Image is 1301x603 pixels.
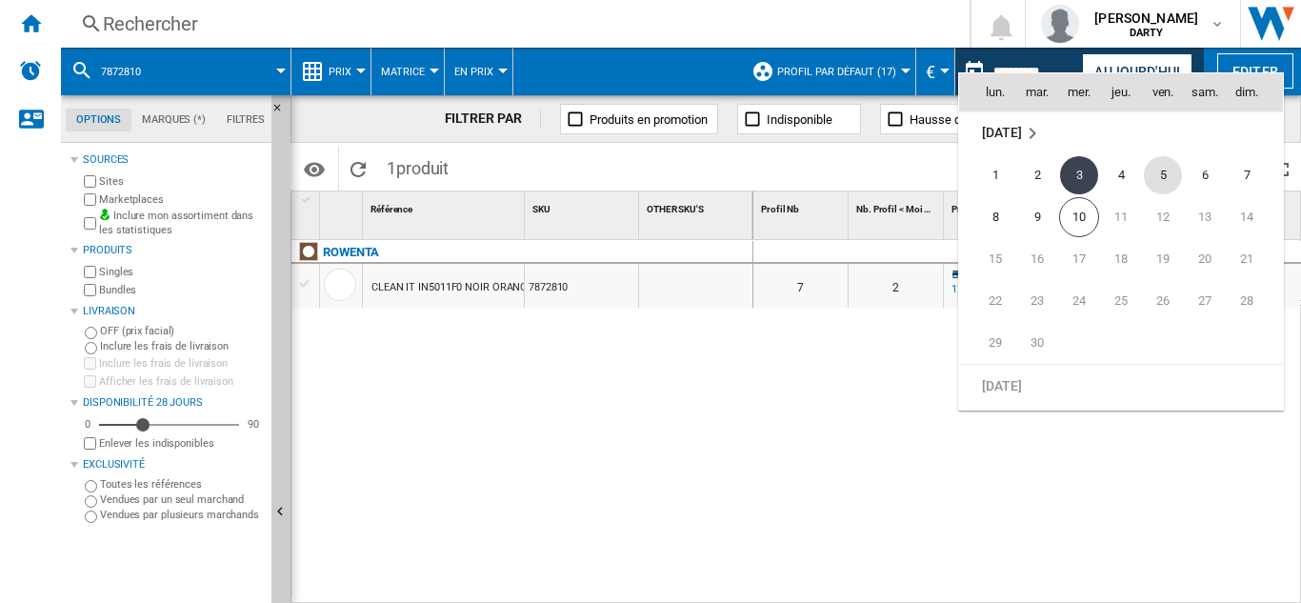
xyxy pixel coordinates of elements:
[1226,238,1283,280] td: Sunday September 21 2025
[959,73,1016,111] th: lun.
[1100,154,1142,196] td: Thursday September 4 2025
[1226,280,1283,322] td: Sunday September 28 2025
[1059,197,1099,237] span: 10
[1018,198,1056,236] span: 9
[959,111,1283,154] tr: Week undefined
[976,198,1014,236] span: 8
[1016,322,1058,365] td: Tuesday September 30 2025
[1016,154,1058,196] td: Tuesday September 2 2025
[1184,280,1226,322] td: Saturday September 27 2025
[1100,196,1142,238] td: Thursday September 11 2025
[959,154,1283,196] tr: Week 1
[959,322,1016,365] td: Monday September 29 2025
[959,154,1016,196] td: Monday September 1 2025
[1142,73,1184,111] th: ven.
[1058,238,1100,280] td: Wednesday September 17 2025
[1144,156,1182,194] span: 5
[1142,280,1184,322] td: Friday September 26 2025
[959,196,1283,238] tr: Week 2
[959,238,1016,280] td: Monday September 15 2025
[982,377,1021,392] span: [DATE]
[1184,238,1226,280] td: Saturday September 20 2025
[959,238,1283,280] tr: Week 3
[959,322,1283,365] tr: Week 5
[959,280,1016,322] td: Monday September 22 2025
[1184,154,1226,196] td: Saturday September 6 2025
[1228,156,1266,194] span: 7
[1016,196,1058,238] td: Tuesday September 9 2025
[976,156,1014,194] span: 1
[1184,196,1226,238] td: Saturday September 13 2025
[1186,156,1224,194] span: 6
[959,364,1283,407] tr: Week undefined
[1142,196,1184,238] td: Friday September 12 2025
[1016,73,1058,111] th: mar.
[1016,280,1058,322] td: Tuesday September 23 2025
[1142,238,1184,280] td: Friday September 19 2025
[1100,280,1142,322] td: Thursday September 25 2025
[1100,238,1142,280] td: Thursday September 18 2025
[1018,156,1056,194] span: 2
[959,196,1016,238] td: Monday September 8 2025
[1102,156,1140,194] span: 4
[1058,154,1100,196] td: Wednesday September 3 2025
[1226,196,1283,238] td: Sunday September 14 2025
[1142,154,1184,196] td: Friday September 5 2025
[1058,196,1100,238] td: Wednesday September 10 2025
[959,111,1283,154] td: September 2025
[1058,73,1100,111] th: mer.
[1100,73,1142,111] th: jeu.
[1226,73,1283,111] th: dim.
[959,280,1283,322] tr: Week 4
[1058,280,1100,322] td: Wednesday September 24 2025
[1226,154,1283,196] td: Sunday September 7 2025
[982,125,1021,140] span: [DATE]
[1060,156,1098,194] span: 3
[1016,238,1058,280] td: Tuesday September 16 2025
[959,73,1283,410] md-calendar: Calendar
[1184,73,1226,111] th: sam.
